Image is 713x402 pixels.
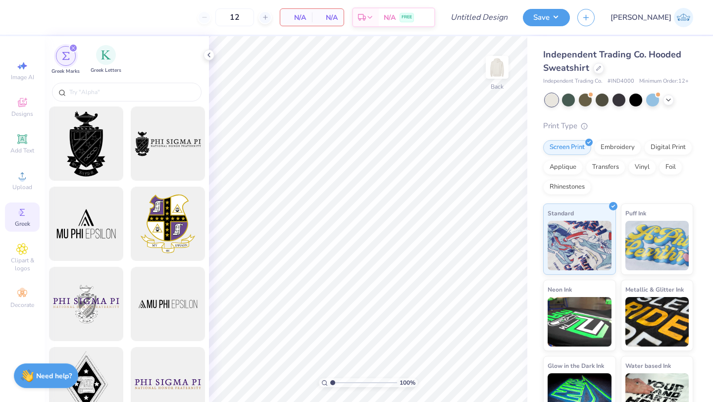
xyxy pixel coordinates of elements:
div: Applique [543,160,583,175]
img: Greek Marks Image [62,52,70,60]
span: N/A [286,12,306,23]
strong: Need help? [36,371,72,381]
span: Neon Ink [548,284,572,295]
span: Upload [12,183,32,191]
span: N/A [384,12,396,23]
div: filter for Greek Letters [91,45,121,74]
span: FREE [402,14,412,21]
div: Back [491,82,504,91]
span: 100 % [400,378,415,387]
span: Greek Letters [91,67,121,74]
div: Digital Print [644,140,692,155]
div: Embroidery [594,140,641,155]
span: Decorate [10,301,34,309]
img: Puff Ink [625,221,689,270]
img: Julia Armano [674,8,693,27]
span: Clipart & logos [5,256,40,272]
span: Glow in the Dark Ink [548,360,604,371]
img: Standard [548,221,611,270]
span: Add Text [10,147,34,154]
span: Water based Ink [625,360,671,371]
input: Try "Alpha" [68,87,195,97]
span: Metallic & Glitter Ink [625,284,684,295]
div: Print Type [543,120,693,132]
div: filter for Greek Marks [51,46,80,75]
span: Independent Trading Co. Hooded Sweatshirt [543,49,681,74]
span: # IND4000 [608,77,634,86]
div: Foil [659,160,682,175]
div: Vinyl [628,160,656,175]
div: Rhinestones [543,180,591,195]
img: Metallic & Glitter Ink [625,297,689,347]
input: Untitled Design [443,7,515,27]
img: Back [487,57,507,77]
span: Greek [15,220,30,228]
button: filter button [91,46,121,75]
span: [PERSON_NAME] [611,12,671,23]
span: Standard [548,208,574,218]
img: Greek Letters Image [101,50,111,60]
span: Puff Ink [625,208,646,218]
span: Independent Trading Co. [543,77,603,86]
a: [PERSON_NAME] [611,8,693,27]
img: Neon Ink [548,297,611,347]
span: Designs [11,110,33,118]
span: Minimum Order: 12 + [639,77,689,86]
span: Greek Marks [51,68,80,75]
span: Image AI [11,73,34,81]
button: filter button [51,46,80,75]
button: Save [523,9,570,26]
div: Screen Print [543,140,591,155]
div: Transfers [586,160,625,175]
input: – – [215,8,254,26]
span: N/A [318,12,338,23]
